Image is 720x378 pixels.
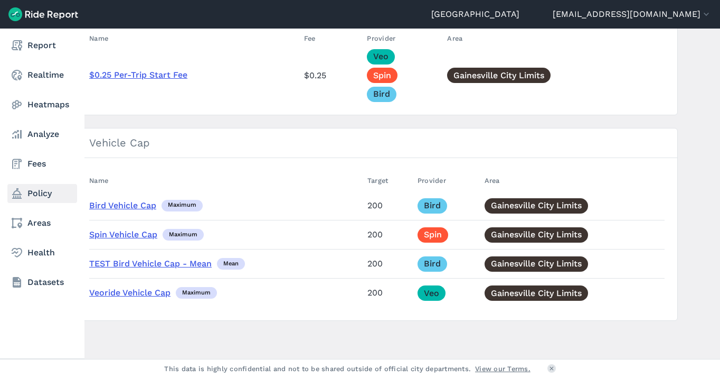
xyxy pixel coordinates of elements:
th: Provider [413,171,480,191]
th: Provider [363,28,443,49]
a: Report [7,36,77,55]
div: $0.25 [304,68,358,83]
td: 200 [363,279,413,308]
a: $0.25 Per-Trip Start Fee [89,70,187,80]
a: Gainesville City Limits [485,227,588,243]
img: Ride Report [8,7,78,21]
a: Areas [7,214,77,233]
a: Gainesville City Limits [485,285,588,301]
th: Area [480,171,665,191]
h3: Vehicle Cap [77,128,677,158]
td: 200 [363,220,413,250]
a: Gainesville City Limits [485,256,588,272]
a: Veoride Vehicle Cap [89,288,170,298]
a: Bird [418,256,447,272]
a: Health [7,243,77,262]
a: Spin Vehicle Cap [89,229,157,239]
a: Gainesville City Limits [447,68,551,83]
a: Bird Vehicle Cap [89,200,156,210]
a: Policy [7,184,77,203]
a: Realtime [7,66,77,85]
a: Analyze [7,125,77,144]
button: [EMAIL_ADDRESS][DOMAIN_NAME] [553,8,712,21]
a: Spin [418,227,448,243]
td: 200 [363,250,413,279]
a: Heatmaps [7,95,77,114]
a: Bird [367,87,396,102]
div: mean [217,258,245,270]
td: 200 [363,191,413,220]
a: [GEOGRAPHIC_DATA] [431,8,519,21]
div: maximum [162,200,203,211]
a: Spin [367,68,397,83]
a: Gainesville City Limits [485,198,588,214]
th: Fee [300,28,363,49]
th: Area [443,28,665,49]
a: Veo [367,49,395,64]
a: View our Terms. [475,364,530,374]
a: Datasets [7,273,77,292]
a: Veo [418,285,446,301]
a: Bird [418,198,447,214]
a: Fees [7,154,77,173]
a: TEST Bird Vehicle Cap - Mean [89,259,212,269]
th: Name [89,171,363,191]
div: maximum [163,229,204,241]
th: Target [363,171,413,191]
th: Name [89,28,300,49]
div: maximum [176,287,217,299]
